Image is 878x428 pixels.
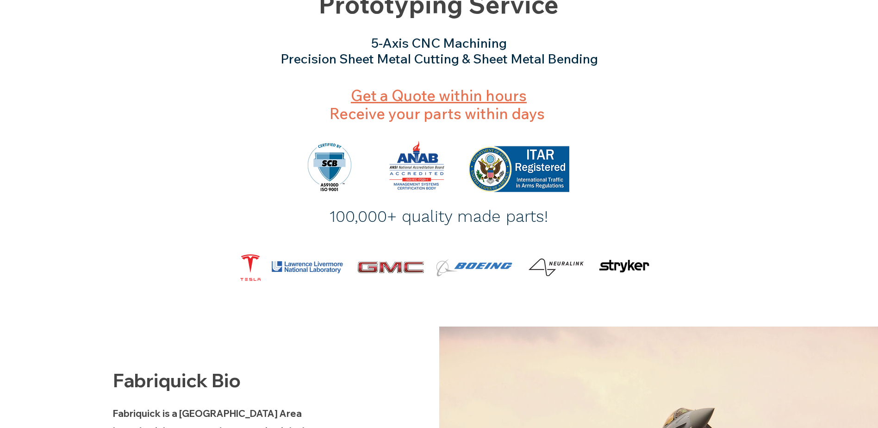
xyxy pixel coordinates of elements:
img: 58ee8d113545163ec1942cd3.png [434,257,514,278]
span: Fabriquick Bio [113,369,241,392]
img: AS9100D and ISO 9001 Mark.png [308,143,351,192]
img: ANAB-MS-CB-3C.png [386,138,449,192]
img: gmc-logo.png [352,257,429,278]
img: Stryker_Corporation-Logo.wine.png [592,245,656,288]
span: 100,000+ quality made parts! [330,207,548,226]
a: Get a Quote within hours [351,86,527,105]
img: ITAR Registered.png [469,146,569,192]
img: Tesla,_Inc.-Logo.wine.png [221,248,280,287]
span: Receive your parts within days [330,86,545,122]
span: 5-Axis CNC Machining Precision Sheet Metal Cutting & Sheet Metal Bending [280,35,598,67]
img: Neuralink_Logo.png [529,258,584,276]
img: LLNL-logo.png [271,260,343,274]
